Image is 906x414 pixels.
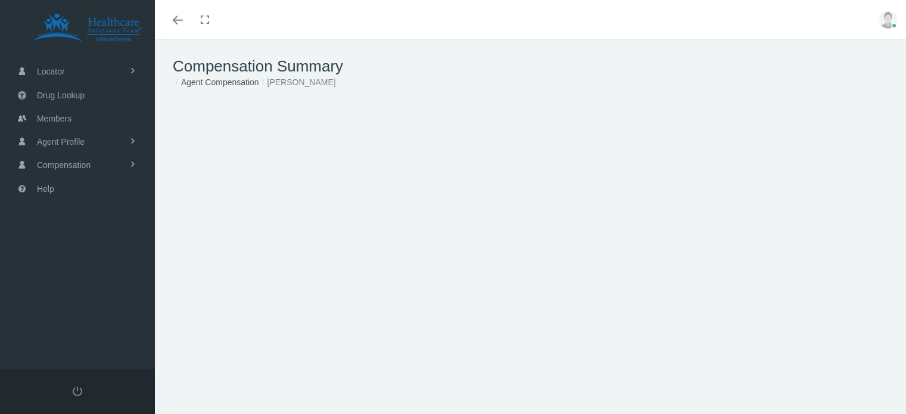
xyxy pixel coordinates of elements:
span: Locator [37,60,65,83]
span: Members [37,107,71,130]
h1: Compensation Summary [173,57,888,76]
span: Drug Lookup [37,84,85,107]
li: Agent Compensation [173,76,259,89]
li: [PERSON_NAME] [259,76,336,89]
span: Agent Profile [37,130,85,153]
img: user-placeholder.jpg [879,11,897,29]
span: Compensation [37,154,91,176]
img: HEALTHCARE SOLUTIONS TEAM, LLC [15,13,158,43]
span: Help [37,178,54,200]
